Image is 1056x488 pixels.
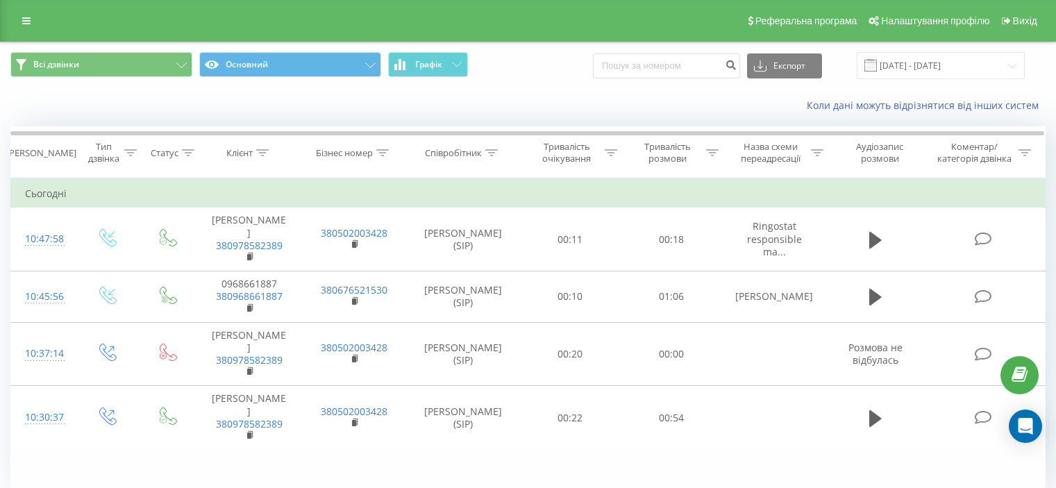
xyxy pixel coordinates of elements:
[934,141,1015,165] div: Коментар/категорія дзвінка
[388,52,468,77] button: Графік
[520,386,621,450] td: 00:22
[1009,410,1042,443] div: Open Intercom Messenger
[520,271,621,323] td: 00:10
[1013,15,1037,26] span: Вихід
[407,322,520,386] td: [PERSON_NAME] (SIP)
[520,208,621,271] td: 00:11
[196,322,301,386] td: [PERSON_NAME]
[321,283,387,296] a: 380676521530
[735,141,807,165] div: Назва схеми переадресації
[425,147,482,159] div: Співробітник
[755,15,857,26] span: Реферальна програма
[621,322,721,386] td: 00:00
[848,341,903,367] span: Розмова не відбулась
[6,147,76,159] div: [PERSON_NAME]
[25,283,62,310] div: 10:45:56
[196,208,301,271] td: [PERSON_NAME]
[316,147,373,159] div: Бізнес номер
[25,404,62,431] div: 10:30:37
[839,141,921,165] div: Аудіозапис розмови
[151,147,178,159] div: Статус
[321,226,387,239] a: 380502003428
[216,239,283,252] a: 380978582389
[747,53,822,78] button: Експорт
[25,340,62,367] div: 10:37:14
[621,271,721,323] td: 01:06
[533,141,602,165] div: Тривалість очікування
[633,141,703,165] div: Тривалість розмови
[807,99,1046,112] a: Коли дані можуть відрізнятися вiд інших систем
[621,386,721,450] td: 00:54
[216,417,283,430] a: 380978582389
[415,60,442,69] span: Графік
[25,226,62,253] div: 10:47:58
[87,141,120,165] div: Тип дзвінка
[216,289,283,303] a: 380968661887
[407,271,520,323] td: [PERSON_NAME] (SIP)
[407,208,520,271] td: [PERSON_NAME] (SIP)
[321,341,387,354] a: 380502003428
[321,405,387,418] a: 380502003428
[10,52,192,77] button: Всі дзвінки
[199,52,381,77] button: Основний
[593,53,740,78] input: Пошук за номером
[407,386,520,450] td: [PERSON_NAME] (SIP)
[721,271,826,323] td: [PERSON_NAME]
[520,322,621,386] td: 00:20
[196,271,301,323] td: 0968661887
[881,15,989,26] span: Налаштування профілю
[33,59,79,70] span: Всі дзвінки
[621,208,721,271] td: 00:18
[747,219,802,258] span: Ringostat responsible ma...
[216,353,283,367] a: 380978582389
[11,180,1046,208] td: Сьогодні
[226,147,253,159] div: Клієнт
[196,386,301,450] td: [PERSON_NAME]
